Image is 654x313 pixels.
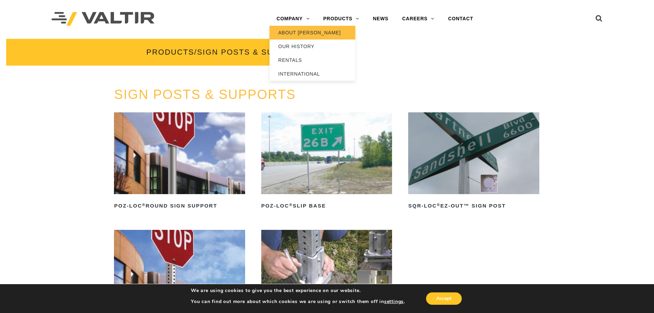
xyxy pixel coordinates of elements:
[191,288,405,294] p: We are using cookies to give you the best experience on our website.
[437,203,440,207] sup: ®
[316,12,366,26] a: PRODUCTS
[142,203,146,207] sup: ®
[384,299,404,305] button: settings
[408,112,539,211] a: SQR-LOC®EZ-Out™ Sign Post
[366,12,395,26] a: NEWS
[269,12,316,26] a: COMPANY
[269,53,355,67] a: RENTALS
[114,112,245,211] a: POZ-LOC®Round Sign Support
[269,26,355,40] a: ABOUT [PERSON_NAME]
[426,292,462,305] button: Accept
[269,40,355,53] a: OUR HISTORY
[395,12,441,26] a: CAREERS
[191,299,405,305] p: You can find out more about which cookies we are using or switch them off in .
[197,48,308,56] span: SIGN POSTS & SUPPORTS
[269,67,355,81] a: INTERNATIONAL
[261,112,392,211] a: POZ-LOC®Slip Base
[289,203,292,207] sup: ®
[146,48,194,56] a: PRODUCTS
[114,200,245,211] h2: POZ-LOC Round Sign Support
[114,87,296,102] a: SIGN POSTS & SUPPORTS
[51,12,154,26] img: Valtir
[441,12,480,26] a: CONTACT
[408,200,539,211] h2: SQR-LOC EZ-Out™ Sign Post
[261,200,392,211] h2: POZ-LOC Slip Base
